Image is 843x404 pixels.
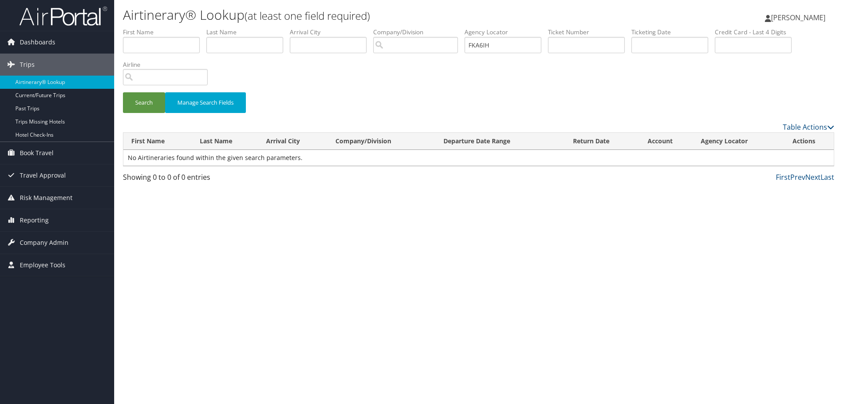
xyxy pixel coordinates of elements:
label: Arrival City [290,28,373,36]
th: Account: activate to sort column ascending [640,133,693,150]
th: Company/Division [328,133,435,150]
label: Airline [123,60,214,69]
th: Arrival City: activate to sort column ascending [258,133,328,150]
a: Table Actions [783,122,834,132]
button: Manage Search Fields [165,92,246,113]
small: (at least one field required) [245,8,370,23]
label: Company/Division [373,28,465,36]
h1: Airtinerary® Lookup [123,6,597,24]
span: Risk Management [20,187,72,209]
div: Showing 0 to 0 of 0 entries [123,172,291,187]
label: Credit Card - Last 4 Digits [715,28,798,36]
img: airportal-logo.png [19,6,107,26]
a: Next [805,172,821,182]
label: Last Name [206,28,290,36]
th: Departure Date Range: activate to sort column ascending [436,133,565,150]
span: Company Admin [20,232,68,254]
td: No Airtineraries found within the given search parameters. [123,150,834,166]
label: Ticketing Date [631,28,715,36]
th: Actions [785,133,834,150]
th: Agency Locator: activate to sort column ascending [693,133,785,150]
th: Last Name: activate to sort column ascending [192,133,259,150]
span: Employee Tools [20,254,65,276]
th: Return Date: activate to sort column ascending [565,133,640,150]
span: Travel Approval [20,164,66,186]
a: Prev [790,172,805,182]
span: Book Travel [20,142,54,164]
span: Trips [20,54,35,76]
a: First [776,172,790,182]
th: First Name: activate to sort column ascending [123,133,192,150]
button: Search [123,92,165,113]
label: Agency Locator [465,28,548,36]
span: Reporting [20,209,49,231]
span: [PERSON_NAME] [771,13,825,22]
a: Last [821,172,834,182]
span: Dashboards [20,31,55,53]
a: [PERSON_NAME] [765,4,834,31]
label: First Name [123,28,206,36]
label: Ticket Number [548,28,631,36]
